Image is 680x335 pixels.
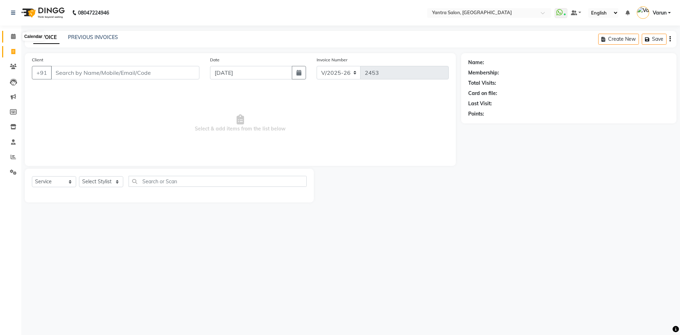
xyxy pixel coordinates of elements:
input: Search or Scan [129,176,307,187]
button: +91 [32,66,52,79]
span: Varun [653,9,667,17]
div: Points: [468,110,484,118]
div: Card on file: [468,90,497,97]
b: 08047224946 [78,3,109,23]
div: Calendar [22,32,44,41]
img: Varun [637,6,649,19]
a: PREVIOUS INVOICES [68,34,118,40]
input: Search by Name/Mobile/Email/Code [51,66,199,79]
div: Name: [468,59,484,66]
label: Client [32,57,43,63]
label: Date [210,57,220,63]
button: Save [642,34,667,45]
div: Last Visit: [468,100,492,107]
span: Select & add items from the list below [32,88,449,159]
img: logo [18,3,67,23]
label: Invoice Number [317,57,347,63]
div: Total Visits: [468,79,496,87]
button: Create New [598,34,639,45]
div: Membership: [468,69,499,77]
